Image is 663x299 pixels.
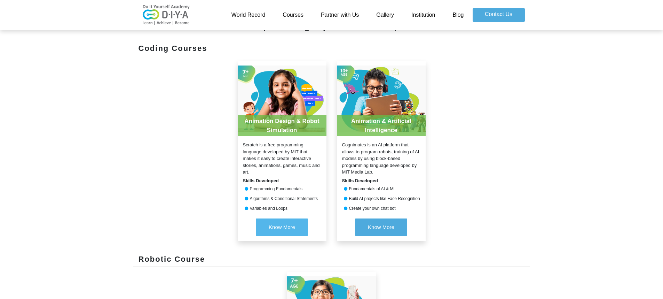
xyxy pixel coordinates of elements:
span: Know More [368,224,394,230]
a: Know More [355,215,407,241]
img: product-20210729102311.jpg [337,61,426,136]
button: Know More [256,219,308,236]
a: Know More [256,215,308,241]
div: Cognimates is an AI platform that allows to program robots, training of AI models by using block-... [337,141,426,176]
span: Know More [269,224,295,230]
div: Animation & Artificial Intelligence [337,115,426,136]
div: Fundamentals of AI & ML [337,186,426,192]
div: Build AI projects like Face Recognition [337,195,426,202]
div: Scratch is a free programming language developed by MIT that makes it easy to create interactive ... [238,141,326,176]
div: Skills Developed [238,177,326,184]
a: Blog [444,8,472,22]
div: Robotic Course [133,253,530,267]
div: Create your own chat bot [337,205,426,212]
div: Algorithms & Conditional Statements [238,195,326,202]
a: Partner with Us [312,8,368,22]
div: Animation Design & Robot Simulation [238,115,326,136]
div: Variables and Loops [238,205,326,212]
button: Know More [355,219,407,236]
img: product-20210729100920.jpg [238,61,326,136]
img: logo-v2.png [139,5,194,25]
a: Contact Us [473,8,525,22]
div: Programming Fundamentals [238,186,326,192]
div: Skills Developed [337,177,426,184]
a: Institution [403,8,444,22]
div: Coding Courses [133,43,530,56]
a: Courses [274,8,312,22]
a: Gallery [368,8,403,22]
a: World Record [223,8,274,22]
